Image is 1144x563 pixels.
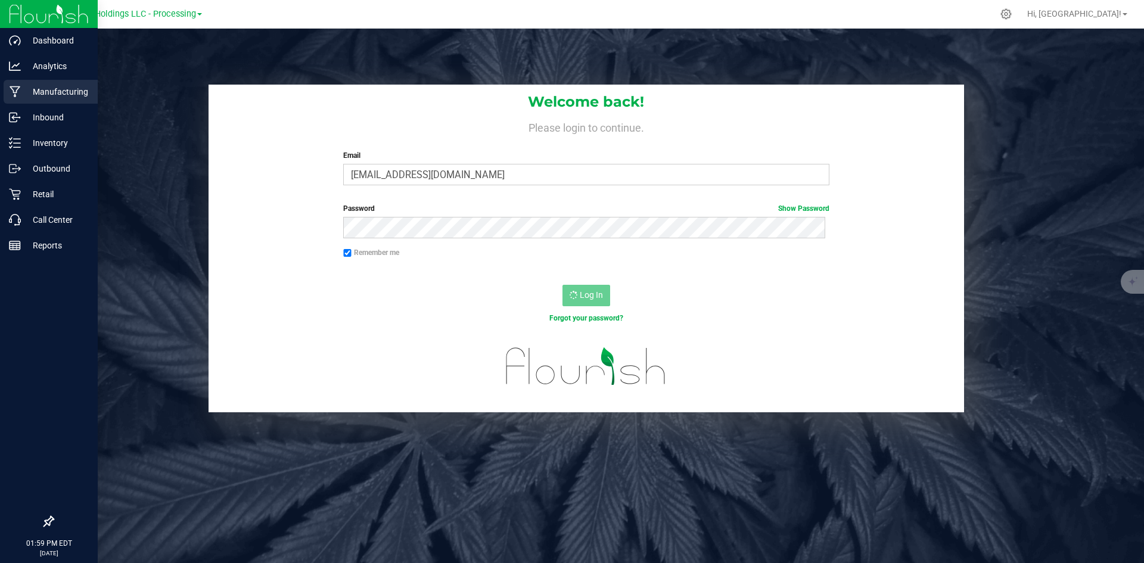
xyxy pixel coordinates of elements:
[9,239,21,251] inline-svg: Reports
[778,204,829,213] a: Show Password
[5,538,92,549] p: 01:59 PM EDT
[209,94,964,110] h1: Welcome back!
[21,33,92,48] p: Dashboard
[9,137,21,149] inline-svg: Inventory
[21,213,92,227] p: Call Center
[9,35,21,46] inline-svg: Dashboard
[9,188,21,200] inline-svg: Retail
[343,150,829,161] label: Email
[343,247,399,258] label: Remember me
[21,59,92,73] p: Analytics
[562,285,610,306] button: Log In
[21,136,92,150] p: Inventory
[9,214,21,226] inline-svg: Call Center
[41,9,196,19] span: Riviera Creek Holdings LLC - Processing
[343,204,375,213] span: Password
[21,161,92,176] p: Outbound
[5,549,92,558] p: [DATE]
[580,290,603,300] span: Log In
[209,119,964,133] h4: Please login to continue.
[9,111,21,123] inline-svg: Inbound
[549,314,623,322] a: Forgot your password?
[492,336,680,397] img: flourish_logo.svg
[21,238,92,253] p: Reports
[21,85,92,99] p: Manufacturing
[21,110,92,125] p: Inbound
[343,249,352,257] input: Remember me
[9,60,21,72] inline-svg: Analytics
[999,8,1014,20] div: Manage settings
[9,86,21,98] inline-svg: Manufacturing
[9,163,21,175] inline-svg: Outbound
[1027,9,1121,18] span: Hi, [GEOGRAPHIC_DATA]!
[21,187,92,201] p: Retail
